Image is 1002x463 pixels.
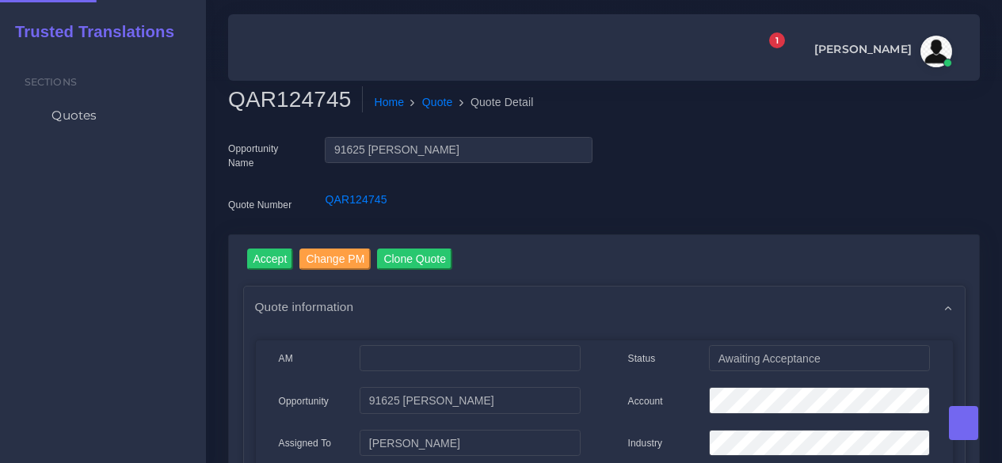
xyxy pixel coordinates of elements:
h2: QAR124745 [228,86,363,113]
label: Account [628,394,663,408]
label: Status [628,351,656,366]
a: QAR124745 [325,193,387,206]
span: Quote information [255,298,354,316]
span: Quotes [51,107,97,124]
li: Quote Detail [453,94,534,111]
a: Quotes [12,99,194,132]
span: Sections [25,76,77,88]
input: Change PM [299,249,371,270]
label: Industry [628,436,663,450]
a: Home [374,94,404,111]
input: Accept [247,249,294,270]
input: pm [360,430,580,457]
label: Assigned To [279,436,332,450]
h2: Trusted Translations [4,22,174,41]
span: 1 [769,32,785,48]
div: Quote information [244,287,965,327]
span: [PERSON_NAME] [814,44,912,55]
a: Quote [422,94,453,111]
a: [PERSON_NAME]avatar [806,36,958,67]
label: AM [279,351,293,366]
label: Opportunity Name [228,142,301,170]
img: avatar [920,36,952,67]
label: Opportunity [279,394,330,408]
a: Trusted Translations [4,19,174,45]
label: Quote Number [228,198,291,212]
a: 1 [755,41,783,63]
input: Clone Quote [377,249,452,270]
